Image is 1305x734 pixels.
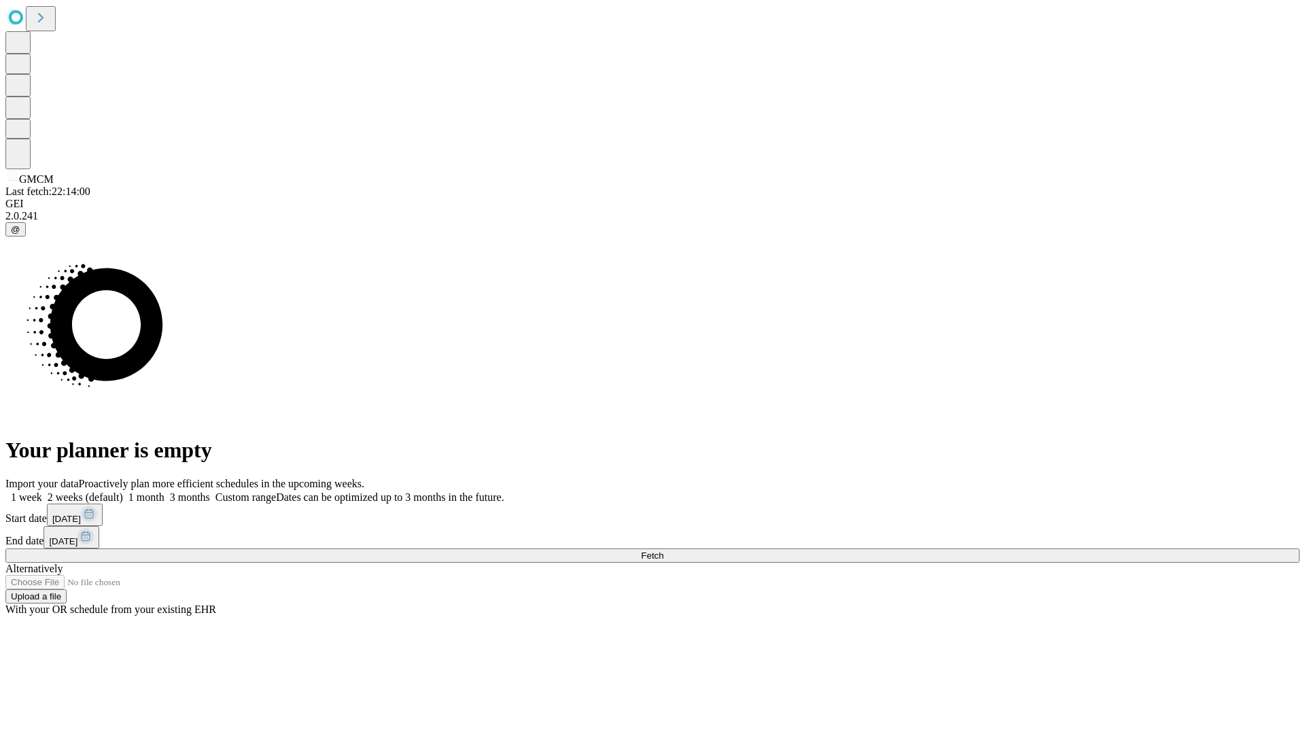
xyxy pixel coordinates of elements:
[79,478,364,489] span: Proactively plan more efficient schedules in the upcoming weeks.
[5,563,63,574] span: Alternatively
[47,504,103,526] button: [DATE]
[49,536,77,546] span: [DATE]
[5,548,1300,563] button: Fetch
[43,526,99,548] button: [DATE]
[276,491,504,503] span: Dates can be optimized up to 3 months in the future.
[5,210,1300,222] div: 2.0.241
[5,186,90,197] span: Last fetch: 22:14:00
[215,491,276,503] span: Custom range
[11,224,20,234] span: @
[5,589,67,604] button: Upload a file
[5,222,26,237] button: @
[19,173,54,185] span: GMCM
[5,604,216,615] span: With your OR schedule from your existing EHR
[5,526,1300,548] div: End date
[641,550,663,561] span: Fetch
[170,491,210,503] span: 3 months
[11,491,42,503] span: 1 week
[5,504,1300,526] div: Start date
[5,478,79,489] span: Import your data
[52,514,81,524] span: [DATE]
[5,438,1300,463] h1: Your planner is empty
[5,198,1300,210] div: GEI
[128,491,164,503] span: 1 month
[48,491,123,503] span: 2 weeks (default)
